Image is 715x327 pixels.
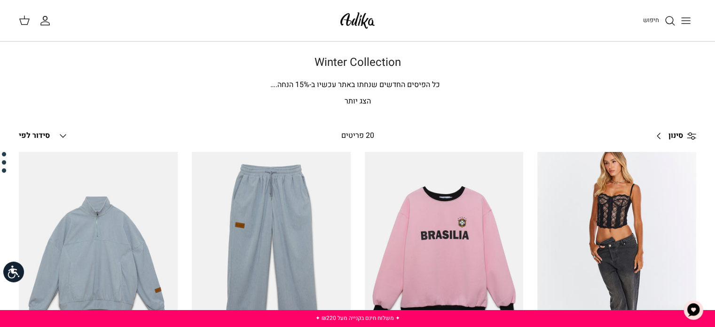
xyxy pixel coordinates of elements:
div: 20 פריטים [276,130,438,142]
span: כל הפיסים החדשים שנחתו באתר עכשיו ב- [309,79,440,90]
button: Toggle menu [676,10,696,31]
span: סינון [668,130,683,142]
a: החשבון שלי [39,15,55,26]
a: ✦ משלוח חינם בקנייה מעל ₪220 ✦ [315,314,400,322]
span: % הנחה. [270,79,309,90]
h1: Winter Collection [29,56,687,70]
button: צ'אט [679,296,707,324]
span: 15 [295,79,304,90]
a: סינון [650,125,696,147]
span: סידור לפי [19,130,50,141]
a: חיפוש [643,15,676,26]
button: סידור לפי [19,126,69,146]
span: חיפוש [643,16,659,24]
p: הצג יותר [29,96,687,108]
img: Adika IL [338,9,377,32]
